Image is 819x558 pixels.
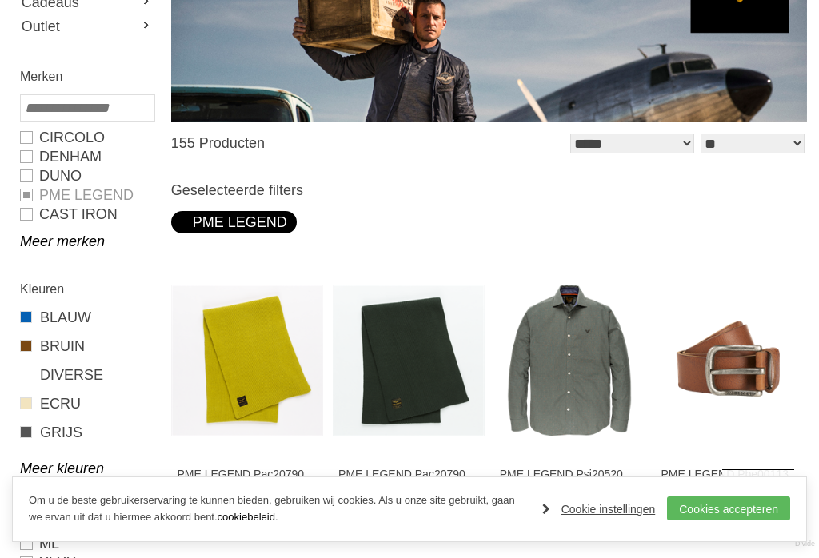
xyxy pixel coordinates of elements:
[20,307,154,328] a: BLAUW
[20,459,154,478] a: Meer kleuren
[177,467,317,481] a: PME LEGEND Pac207902 Accessoires
[542,497,656,521] a: Cookie instellingen
[171,181,807,199] h3: Geselecteerde filters
[655,285,807,436] img: PME LEGEND Pbe00113 Accessoires
[722,469,794,541] a: Terug naar boven
[218,511,275,523] a: cookiebeleid
[667,496,790,520] a: Cookies accepteren
[661,467,801,481] a: PME LEGEND Pbe00113 Accessoires
[20,66,154,86] h2: Merken
[20,534,154,553] a: ML
[20,279,154,299] h2: Kleuren
[338,467,478,481] a: PME LEGEND Pac207902 Accessoires
[29,492,526,526] p: Om u de beste gebruikerservaring te kunnen bieden, gebruiken wij cookies. Als u onze site gebruik...
[20,422,154,443] a: GRIJS
[20,393,154,414] a: ECRU
[20,205,154,224] a: CAST IRON
[171,135,265,151] span: 155 Producten
[20,128,154,147] a: Circolo
[20,166,154,185] a: Duno
[20,232,154,251] a: Meer merken
[171,285,323,436] img: PME LEGEND Pac207902 Accessoires
[333,285,485,436] img: PME LEGEND Pac207902 Accessoires
[20,365,154,385] a: DIVERSE
[493,285,645,436] img: PME LEGEND Psi205208 Overhemden
[500,467,640,481] a: PME LEGEND Psi205208 Overhemden
[20,14,154,38] a: Outlet
[181,211,287,233] div: PME LEGEND
[20,336,154,357] a: BRUIN
[20,147,154,166] a: DENHAM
